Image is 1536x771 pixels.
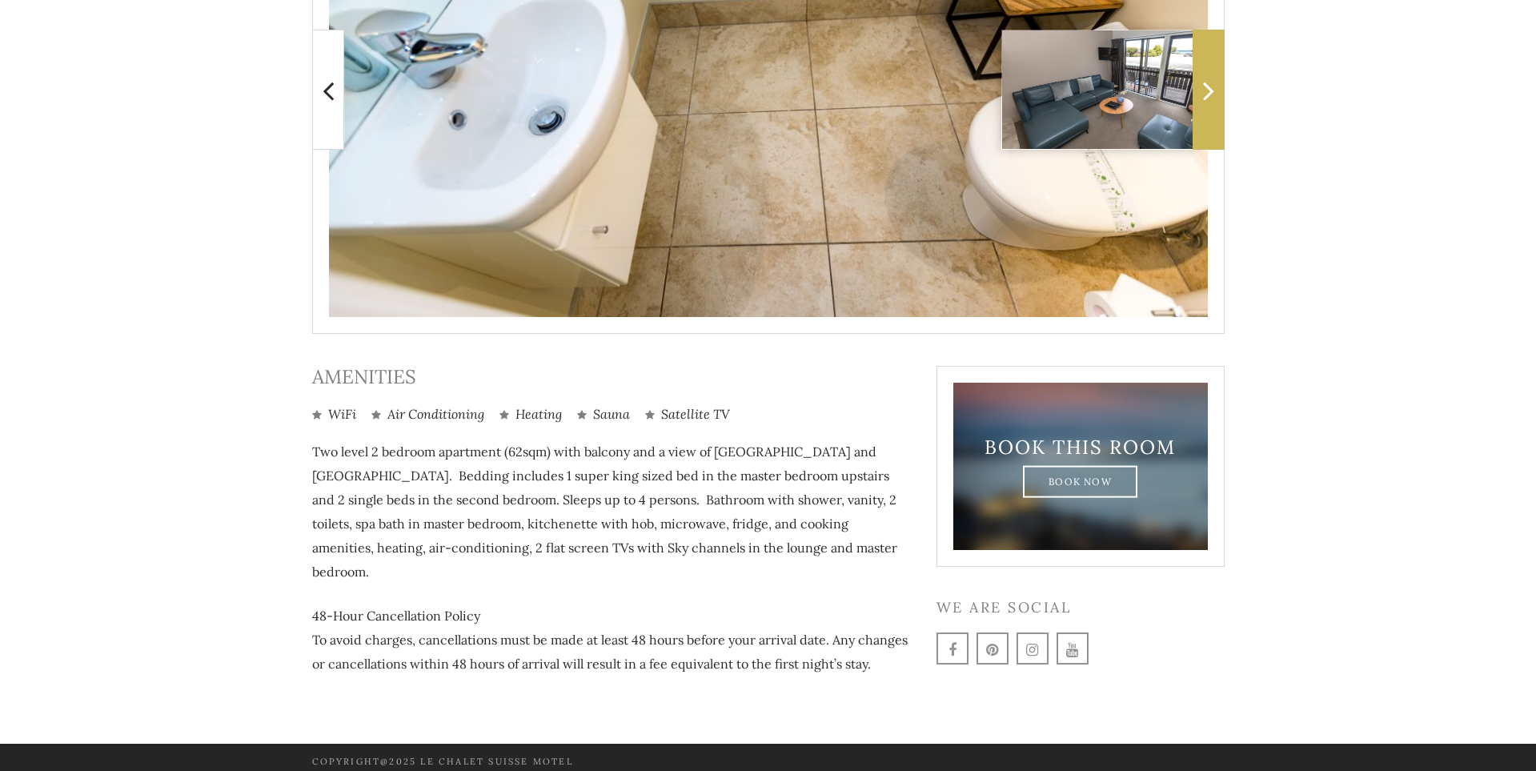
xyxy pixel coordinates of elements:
h3: Amenities [312,366,912,389]
h3: Book This Room [981,436,1180,459]
h3: We are social [936,599,1225,616]
p: 48-Hour Cancellation Policy To avoid charges, cancellations must be made at least 48 hours before... [312,604,912,676]
p: Copyright@2025 Le Chalet suisse Motel [312,753,756,770]
p: Two level 2 bedroom apartment (62sqm) with balcony and a view of [GEOGRAPHIC_DATA] and [GEOGRAPHI... [312,440,912,584]
li: WiFi [312,405,356,424]
a: Book Now [1023,465,1137,497]
li: Air Conditioning [371,405,484,424]
li: Satellite TV [645,405,730,424]
li: Sauna [577,405,630,424]
li: Heating [499,405,562,424]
